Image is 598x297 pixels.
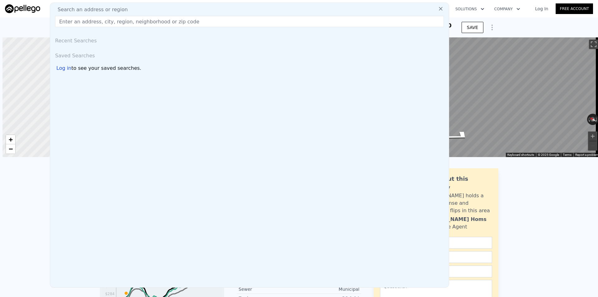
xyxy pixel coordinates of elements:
button: Company [489,3,525,15]
div: Recent Searches [53,32,446,47]
div: [PERSON_NAME] Homs [423,216,486,223]
a: Zoom out [6,144,15,154]
tspan: $284 [105,292,115,296]
span: © 2025 Google [538,153,559,156]
span: + [9,136,13,143]
div: Municipal [299,286,359,292]
button: Zoom in [588,132,597,141]
span: − [9,145,13,153]
a: Free Account [556,3,593,14]
button: Show Options [486,21,498,34]
span: to see your saved searches. [71,65,141,72]
div: Saved Searches [53,47,446,62]
div: [PERSON_NAME] holds a broker license and personally flips in this area [423,192,492,214]
button: Zoom out [588,141,597,151]
div: Ask about this property [423,175,492,192]
button: Solutions [450,3,489,15]
path: Go South, Avenida Del Gato [436,128,482,143]
span: Search an address or region [53,6,128,13]
button: Rotate counterclockwise [587,114,591,125]
a: Log In [528,6,556,12]
div: Log in [56,65,71,72]
div: Sewer [239,286,299,292]
a: Zoom in [6,135,15,144]
button: Keyboard shortcuts [507,153,534,157]
button: SAVE [462,22,483,33]
tspan: $359 [105,284,115,288]
img: Pellego [5,4,40,13]
a: Terms (opens in new tab) [563,153,572,156]
input: Enter an address, city, region, neighborhood or zip code [55,16,444,27]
